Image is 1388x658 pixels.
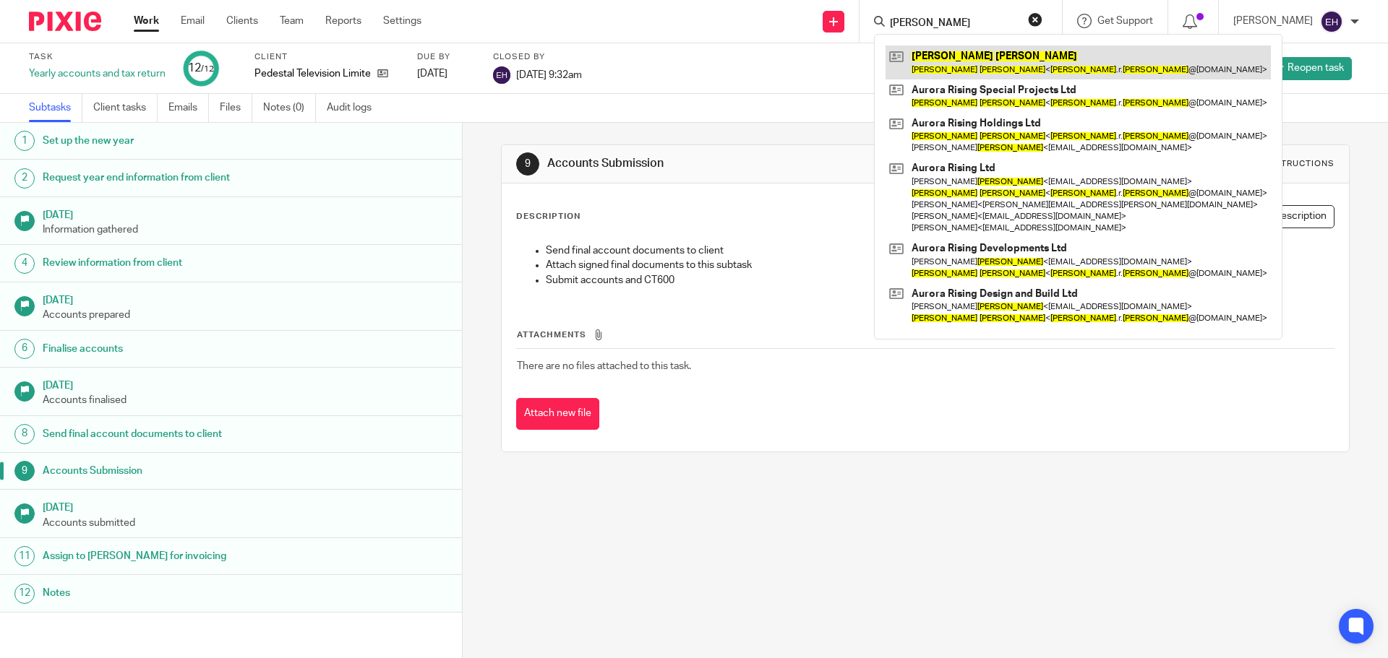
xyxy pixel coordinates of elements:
[43,290,447,308] h1: [DATE]
[280,14,304,28] a: Team
[254,66,370,81] p: Pedestal Television Limited
[14,339,35,359] div: 6
[29,12,101,31] img: Pixie
[134,14,159,28] a: Work
[417,51,475,63] label: Due by
[517,361,691,371] span: There are no files attached to this task.
[14,131,35,151] div: 1
[43,497,447,515] h1: [DATE]
[220,94,252,122] a: Files
[29,94,82,122] a: Subtasks
[383,14,421,28] a: Settings
[254,51,399,63] label: Client
[43,375,447,393] h1: [DATE]
[325,14,361,28] a: Reports
[547,156,956,171] h1: Accounts Submission
[14,546,35,566] div: 11
[516,211,581,222] p: Description
[43,423,313,445] h1: Send final account documents to client
[516,69,582,79] span: [DATE] 9:32am
[29,51,166,63] label: Task
[1265,158,1335,170] div: Instructions
[29,66,166,81] div: Yearly accounts and tax return
[327,94,382,122] a: Audit logs
[168,94,209,122] a: Emails
[14,168,35,189] div: 2
[516,152,539,176] div: 9
[14,584,35,604] div: 12
[14,254,35,274] div: 4
[226,14,258,28] a: Clients
[43,252,313,274] h1: Review information from client
[43,545,313,567] h1: Assign to [PERSON_NAME] for invoicing
[43,460,313,482] h1: Accounts Submission
[43,222,447,237] p: Information gathered
[43,582,313,604] h1: Notes
[43,338,313,360] h1: Finalise accounts
[201,65,214,73] small: /12
[1265,57,1352,80] a: Reopen task
[43,516,447,530] p: Accounts submitted
[263,94,316,122] a: Notes (0)
[417,66,475,81] div: [DATE]
[493,66,510,84] img: svg%3E
[43,130,313,152] h1: Set up the new year
[517,331,586,339] span: Attachments
[93,94,158,122] a: Client tasks
[1233,205,1335,228] button: Edit description
[43,167,313,189] h1: Request year end information from client
[516,398,599,430] button: Attach new file
[43,393,447,407] p: Accounts finalised
[546,273,1333,287] p: Submit accounts and CT600
[43,204,447,222] h1: [DATE]
[181,14,205,28] a: Email
[14,424,35,444] div: 8
[1320,10,1343,33] img: svg%3E
[188,60,214,77] div: 12
[493,51,582,63] label: Closed by
[43,308,447,322] p: Accounts prepared
[1233,14,1313,28] p: [PERSON_NAME]
[888,17,1019,30] input: Search
[14,461,35,481] div: 9
[1028,12,1042,27] button: Clear
[546,258,1333,272] p: Attach signed final documents to this subtask
[546,243,1333,258] p: Send final account documents to client
[1288,61,1344,75] span: Reopen task
[1097,16,1153,26] span: Get Support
